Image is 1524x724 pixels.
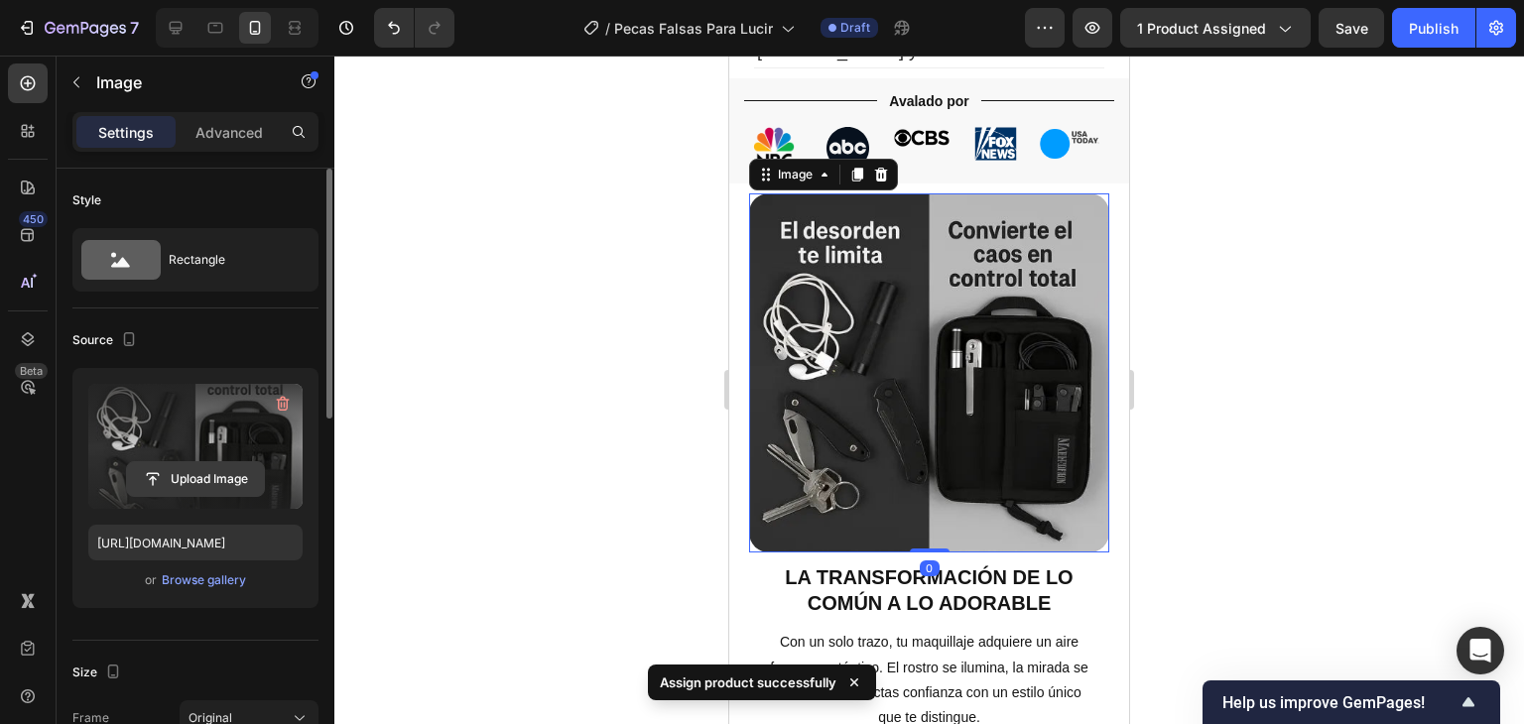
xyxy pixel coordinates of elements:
[605,18,610,39] span: /
[40,574,359,674] p: Con un solo trazo, tu maquillaje adquiere un aire fresco y auténtico. El rostro se ilumina, la mi...
[98,122,154,143] p: Settings
[161,570,247,590] button: Browse gallery
[96,70,265,94] p: Image
[72,660,125,686] div: Size
[1409,18,1459,39] div: Publish
[1392,8,1475,48] button: Publish
[1222,693,1457,712] span: Help us improve GemPages!
[72,191,101,209] div: Style
[1457,627,1504,674] div: Open Intercom Messenger
[840,19,870,37] span: Draft
[1222,690,1480,714] button: Show survey - Help us improve GemPages!
[169,237,290,283] div: Rectangle
[1335,20,1368,37] span: Save
[88,525,303,560] input: https://example.com/image.jpg
[130,16,139,40] p: 7
[1137,18,1266,39] span: 1 product assigned
[15,363,48,379] div: Beta
[1120,8,1311,48] button: 1 product assigned
[1319,8,1384,48] button: Save
[660,672,836,692] p: Assign product successfully
[162,571,246,589] div: Browse gallery
[145,568,157,592] span: or
[8,8,148,48] button: 7
[72,327,141,354] div: Source
[19,211,48,227] div: 450
[729,56,1129,724] iframe: Design area
[374,8,454,48] div: Undo/Redo
[126,461,265,497] button: Upload Image
[614,18,773,39] span: Pecas Falsas Para Lucir
[195,122,263,143] p: Advanced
